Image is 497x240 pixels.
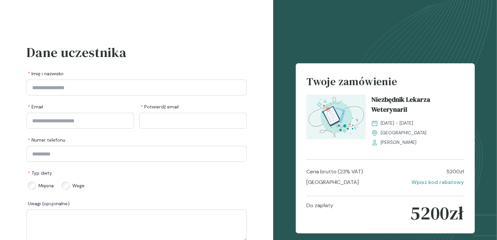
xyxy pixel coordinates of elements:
span: Potwierdź email [141,103,179,110]
p: Cena brutto (23% VAT) [306,168,363,176]
p: 5200 zł [410,202,464,225]
p: Do zapłaty [306,202,333,225]
span: [GEOGRAPHIC_DATA] [381,129,426,136]
span: Imię i nazwisko [28,70,64,77]
span: [PERSON_NAME] [381,139,416,146]
span: Numer telefonu [28,137,65,143]
a: Niezbędnik Lekarza WeterynariI [371,94,464,117]
p: 5200 zł [447,168,464,176]
p: Wpisz kod rabatowy [412,178,464,186]
input: Numer telefonu [27,146,247,162]
span: Mięsna [38,182,54,189]
span: Uwagi (opcjonalne) [28,200,70,207]
p: [GEOGRAPHIC_DATA] [306,178,359,186]
input: Wege [62,182,70,190]
input: Potwierdź email [139,113,247,129]
h4: Twoje zamówienie [306,74,464,94]
span: Wege [72,182,85,189]
input: Imię i nazwisko [27,80,247,95]
h3: Dane uczestnika [27,42,247,62]
input: Email [27,113,134,129]
input: Mięsna [28,182,36,190]
span: Email [28,103,43,110]
span: [DATE] - [DATE] [381,120,413,127]
span: Typ diety [28,170,52,176]
img: aHe4VUMqNJQqH-M0_ProcMH_T.svg [306,94,366,139]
